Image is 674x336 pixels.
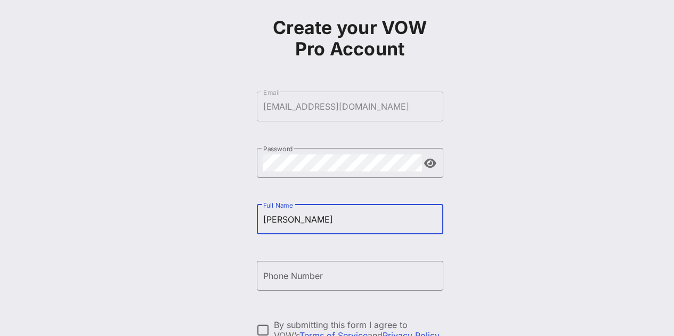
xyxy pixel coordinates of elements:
[263,211,437,228] input: Full Name
[263,145,293,153] label: Password
[263,88,280,96] label: Email
[257,17,443,60] h1: Create your VOW Pro Account
[424,158,436,169] button: append icon
[263,201,293,209] label: Full Name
